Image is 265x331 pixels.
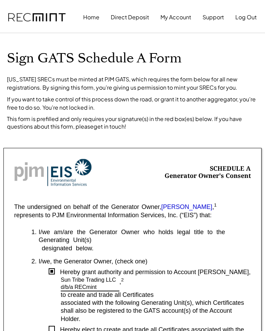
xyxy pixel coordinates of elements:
[14,211,212,219] div: represents to PJM Environmental Information Services, Inc. (“EIS”) that:
[111,10,149,24] button: Direct Deposit
[161,203,212,210] font: [PERSON_NAME]
[7,115,258,131] div: This form is prefilled and only requires your signature(s) in the red box(es) below. If you have ...
[165,165,251,180] div: SCHEDULE A Generator Owner's Consent
[31,258,37,265] div: 2.
[61,299,251,323] div: associated with the following Generating Unit(s), which Certificates shall also be registered to ...
[160,10,191,24] button: My Account
[7,50,258,67] h1: Sign GATS Schedule A Form
[14,159,92,187] img: Screenshot%202023-10-20%20at%209.53.17%20AM.png
[94,123,125,130] a: get in touch
[31,228,37,236] div: 1.
[7,95,258,112] div: If you want to take control of this process down the road, or grant it to another aggregator, you...
[61,277,119,291] div: Sun Tribe Trading LLC d/b/a RECmint
[203,10,224,24] button: Support
[235,10,257,24] button: Log Out
[214,202,217,208] sup: 1
[55,268,251,276] div: Hereby grant authority and permission to Account [PERSON_NAME],
[8,13,66,22] img: recmint-logotype%403x.png
[39,228,251,244] div: I/we am/are the Generator Owner who holds legal title to the Generating Unit(s)
[61,291,251,299] div: to create and trade all Certificates
[39,258,251,265] div: I/we, the Generator Owner, (check one)
[31,244,251,252] div: designated below.
[7,75,258,92] div: [US_STATE] SRECs must be minted at PJM GATS, which requires the form below for all new registrati...
[121,277,124,282] sup: 2
[83,10,99,24] button: Home
[14,204,217,211] div: The undersigned on behalf of the Generator Owner, ,
[119,278,124,286] div: ,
